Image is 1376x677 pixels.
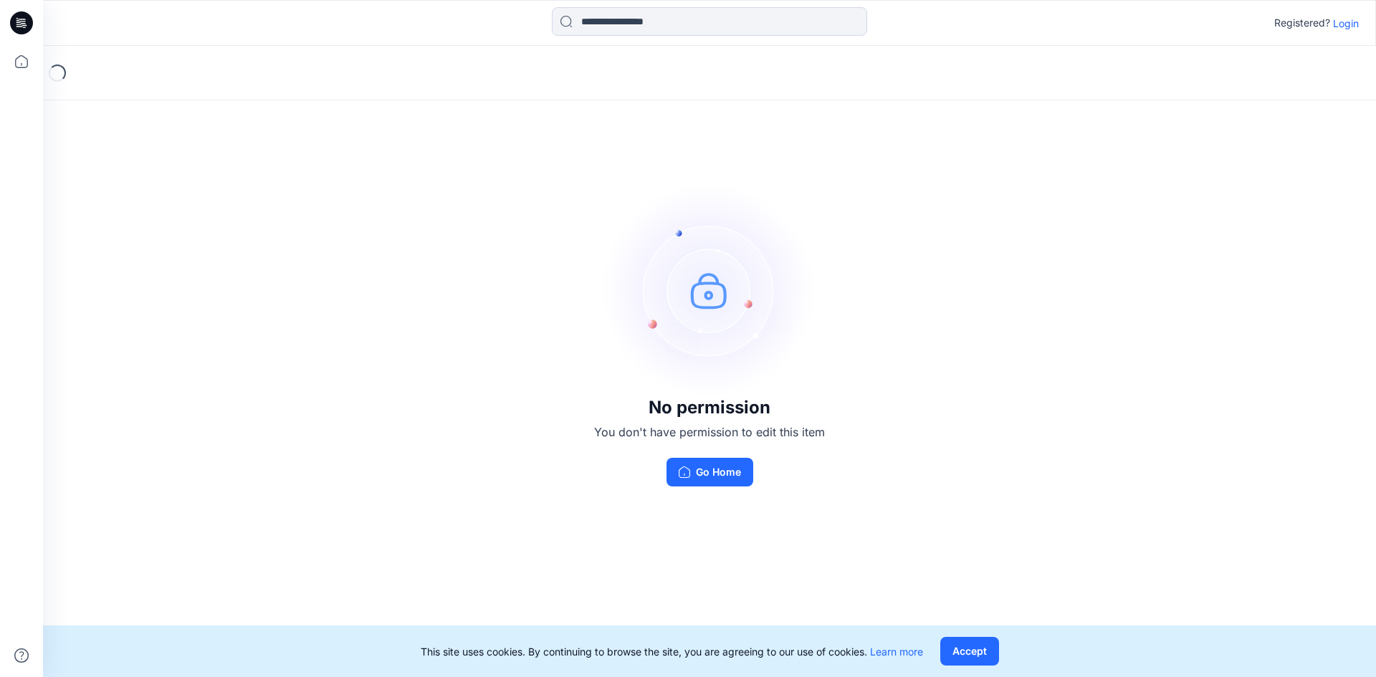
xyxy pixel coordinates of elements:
a: Learn more [870,645,923,658]
p: Registered? [1274,14,1330,32]
button: Accept [940,637,999,666]
p: Login [1333,16,1359,31]
button: Go Home [666,458,753,486]
p: This site uses cookies. By continuing to browse the site, you are agreeing to our use of cookies. [421,644,923,659]
p: You don't have permission to edit this item [594,423,825,441]
img: no-perm.svg [602,183,817,398]
h3: No permission [594,398,825,418]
